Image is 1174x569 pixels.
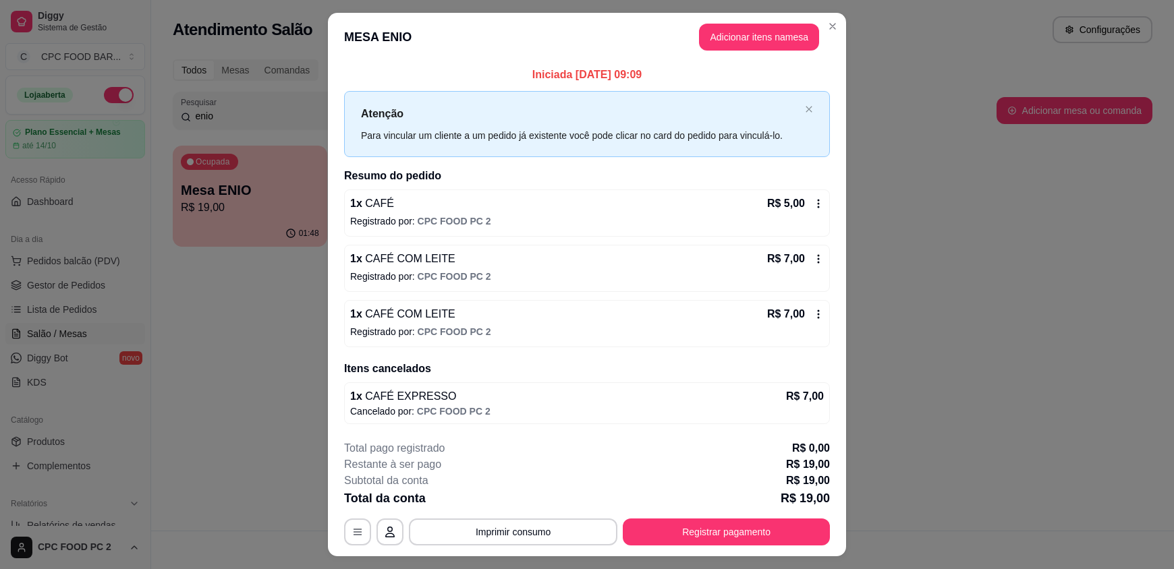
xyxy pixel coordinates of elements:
[767,196,805,212] p: R$ 5,00
[623,518,830,545] button: Registrar pagamento
[805,105,813,114] button: close
[805,105,813,113] span: close
[350,251,455,267] p: 1 x
[350,388,456,405] p: 1 x
[418,271,491,282] span: CPC FOOD PC 2
[786,456,830,473] p: R$ 19,00
[350,325,824,338] p: Registrado por:
[344,440,445,456] p: Total pago registrado
[344,168,830,184] h2: Resumo do pedido
[344,473,428,489] p: Subtotal da conta
[362,198,394,209] span: CAFÉ
[350,270,824,283] p: Registrado por:
[362,308,455,320] span: CAFÉ COM LEITE
[699,24,819,51] button: Adicionar itens namesa
[344,456,441,473] p: Restante à ser pago
[822,16,843,37] button: Close
[350,214,824,228] p: Registrado por:
[361,105,800,122] p: Atenção
[781,489,830,508] p: R$ 19,00
[418,326,491,337] span: CPC FOOD PC 2
[344,361,830,377] h2: Itens cancelados
[767,306,805,322] p: R$ 7,00
[362,390,457,402] span: CAFÉ EXPRESSO
[409,518,617,545] button: Imprimir consumo
[350,196,394,212] p: 1 x
[350,405,824,418] p: Cancelado por:
[350,306,455,322] p: 1 x
[418,216,491,227] span: CPC FOOD PC 2
[362,253,455,264] span: CAFÉ COM LEITE
[792,440,830,456] p: R$ 0,00
[786,388,824,405] p: R$ 7,00
[344,67,830,83] p: Iniciada [DATE] 09:09
[417,406,491,417] span: CPC FOOD PC 2
[328,13,846,61] header: MESA ENIO
[344,489,426,508] p: Total da conta
[361,128,800,143] div: Para vincular um cliente a um pedido já existente você pode clicar no card do pedido para vinculá...
[786,473,830,489] p: R$ 19,00
[767,251,805,267] p: R$ 7,00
